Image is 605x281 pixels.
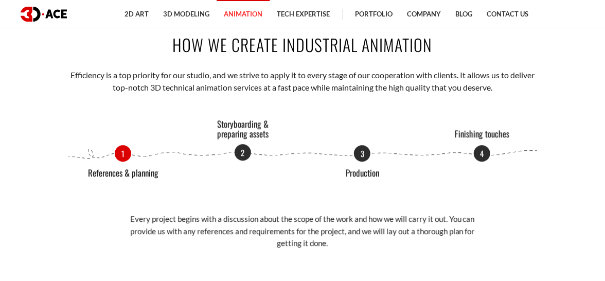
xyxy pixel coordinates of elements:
div: Go to slide 3 [354,145,370,162]
p: Efficiency is a top priority for our studio, and we strive to apply it to every stage of our coop... [63,69,542,94]
p: Finishing touches [443,129,521,139]
div: Go to slide 4 [474,145,490,162]
div: Go to slide 2 [235,145,251,162]
p: 4 [474,145,490,162]
h2: How we create industrial animation [63,33,542,56]
p: Storyboarding & preparing assets [204,119,281,138]
p: 2 [235,144,251,161]
p: Production [324,168,401,178]
p: 3 [354,145,370,162]
p: Every project begins with a discussion about the scope of the work and how we will carry it out. ... [122,213,483,249]
img: logo dark [21,7,67,22]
